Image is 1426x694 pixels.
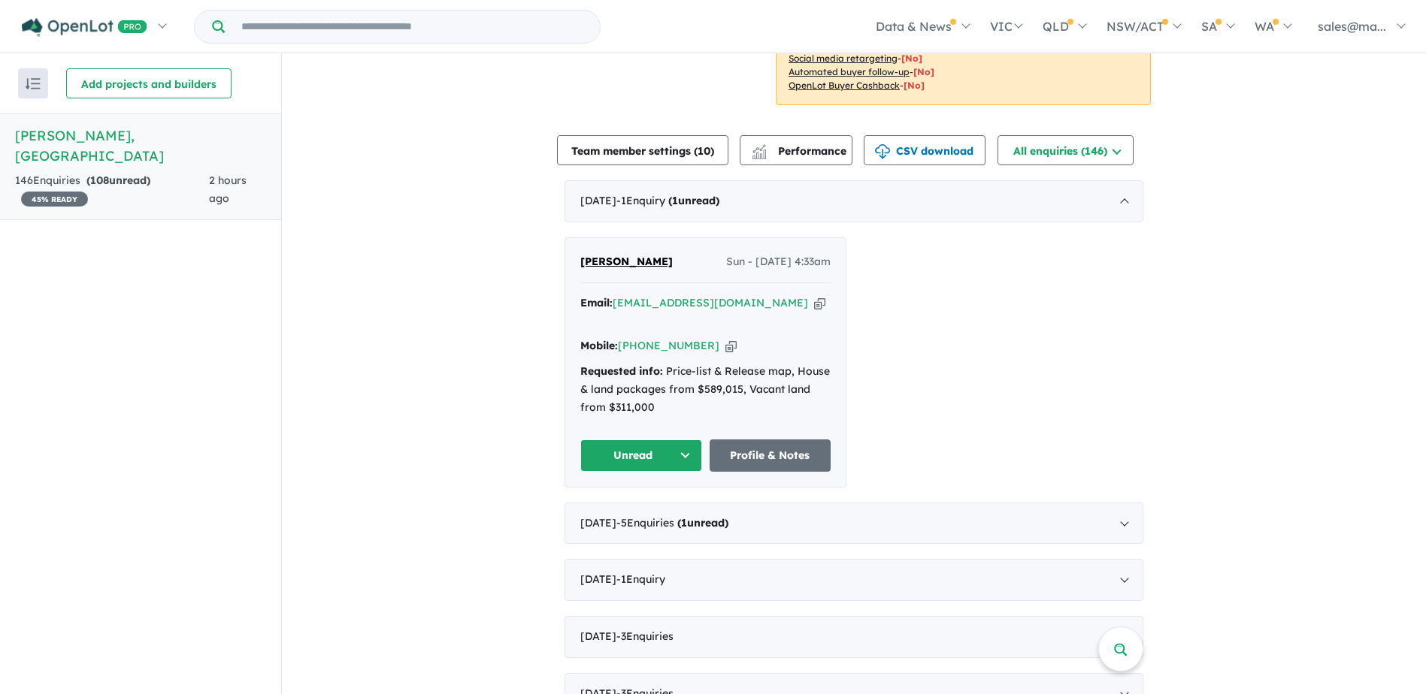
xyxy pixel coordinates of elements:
[616,516,728,530] span: - 5 Enquir ies
[228,11,597,43] input: Try estate name, suburb, builder or developer
[616,194,719,207] span: - 1 Enquir y
[752,144,766,152] img: line-chart.svg
[814,295,825,311] button: Copy
[726,253,831,271] span: Sun - [DATE] 4:33am
[672,194,678,207] span: 1
[710,439,831,472] a: Profile & Notes
[725,338,737,354] button: Copy
[618,339,719,352] a: [PHONE_NUMBER]
[565,616,1143,658] div: [DATE]
[789,80,900,91] u: OpenLot Buyer Cashback
[789,53,898,64] u: Social media retargeting
[580,255,673,268] span: [PERSON_NAME]
[580,296,613,309] strong: Email:
[789,66,910,77] u: Automated buyer follow-up
[15,172,209,208] div: 146 Enquir ies
[698,144,710,158] span: 10
[66,68,232,98] button: Add projects and builders
[668,194,719,207] strong: ( unread)
[677,516,728,530] strong: ( unread)
[864,135,985,165] button: CSV download
[901,53,922,64] span: [No]
[580,253,673,271] a: [PERSON_NAME]
[875,144,890,159] img: download icon
[86,173,150,187] strong: ( unread)
[15,125,266,166] h5: [PERSON_NAME] , [GEOGRAPHIC_DATA]
[22,18,147,37] img: Openlot PRO Logo White
[580,364,663,378] strong: Requested info:
[1318,19,1386,34] span: sales@ma...
[209,173,247,205] span: 2 hours ago
[90,173,109,187] span: 108
[754,144,846,158] span: Performance
[565,180,1143,222] div: [DATE]
[740,135,852,165] button: Performance
[616,572,665,586] span: - 1 Enquir y
[580,339,618,352] strong: Mobile:
[998,135,1134,165] button: All enquiries (146)
[616,629,674,643] span: - 3 Enquir ies
[565,502,1143,545] div: [DATE]
[904,80,925,91] span: [No]
[580,363,831,416] div: Price-list & Release map, House & land packages from $589,015, Vacant land from $311,000
[613,296,808,309] a: [EMAIL_ADDRESS][DOMAIN_NAME]
[26,78,41,89] img: sort.svg
[913,66,934,77] span: [No]
[752,149,767,159] img: bar-chart.svg
[580,439,702,472] button: Unread
[21,192,88,207] span: 45 % READY
[681,516,687,530] span: 1
[557,135,728,165] button: Team member settings (10)
[565,559,1143,601] div: [DATE]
